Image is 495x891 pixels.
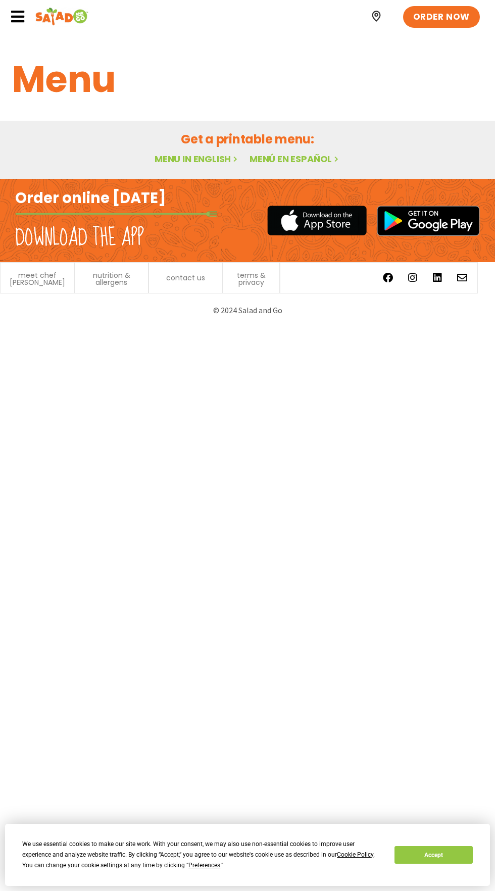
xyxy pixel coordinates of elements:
a: meet chef [PERSON_NAME] [6,272,69,286]
a: contact us [166,274,205,281]
a: terms & privacy [228,272,274,286]
button: Accept [394,846,472,864]
a: Menú en español [250,153,340,165]
span: ORDER NOW [413,11,470,23]
span: Preferences [188,862,220,869]
h2: Order online [DATE] [15,189,166,208]
div: Cookie Consent Prompt [5,824,490,886]
h1: Menu [12,52,483,107]
span: Cookie Policy [337,851,373,858]
img: google_play [377,206,480,236]
a: nutrition & allergens [80,272,143,286]
img: fork [15,211,217,217]
p: © 2024 Salad and Go [10,304,485,317]
h2: Download the app [15,224,144,252]
img: appstore [267,204,367,237]
div: We use essential cookies to make our site work. With your consent, we may also use non-essential ... [22,839,382,871]
a: ORDER NOW [403,6,480,28]
h2: Get a printable menu: [12,130,483,148]
img: Header logo [35,7,88,27]
a: Menu in English [155,153,239,165]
